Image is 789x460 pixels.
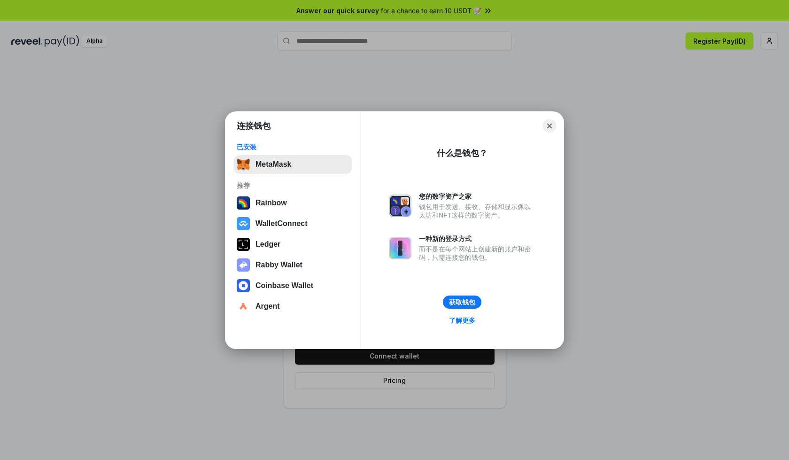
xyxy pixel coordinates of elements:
[234,297,352,316] button: Argent
[419,245,535,262] div: 而不是在每个网站上创建新的账户和密码，只需连接您的钱包。
[255,281,313,290] div: Coinbase Wallet
[237,158,250,171] img: svg+xml,%3Csvg%20fill%3D%22none%22%20height%3D%2233%22%20viewBox%3D%220%200%2035%2033%22%20width%...
[443,296,481,309] button: 获取钱包
[449,298,475,306] div: 获取钱包
[437,148,487,159] div: 什么是钱包？
[419,203,535,219] div: 钱包用于发送、接收、存储和显示像以太坊和NFT这样的数字资产。
[237,258,250,272] img: svg+xml,%3Csvg%20xmlns%3D%22http%3A%2F%2Fwww.w3.org%2F2000%2Fsvg%22%20fill%3D%22none%22%20viewBox...
[234,256,352,274] button: Rabby Wallet
[255,240,280,249] div: Ledger
[237,300,250,313] img: svg+xml,%3Csvg%20width%3D%2228%22%20height%3D%2228%22%20viewBox%3D%220%200%2028%2028%22%20fill%3D...
[419,234,535,243] div: 一种新的登录方式
[234,214,352,233] button: WalletConnect
[237,181,349,190] div: 推荐
[234,235,352,254] button: Ledger
[234,155,352,174] button: MetaMask
[443,314,481,327] a: 了解更多
[419,192,535,201] div: 您的数字资产之家
[237,120,271,132] h1: 连接钱包
[389,237,411,259] img: svg+xml,%3Csvg%20xmlns%3D%22http%3A%2F%2Fwww.w3.org%2F2000%2Fsvg%22%20fill%3D%22none%22%20viewBox...
[389,195,411,217] img: svg+xml,%3Csvg%20xmlns%3D%22http%3A%2F%2Fwww.w3.org%2F2000%2Fsvg%22%20fill%3D%22none%22%20viewBox...
[449,316,475,325] div: 了解更多
[237,143,349,151] div: 已安装
[255,160,291,169] div: MetaMask
[234,194,352,212] button: Rainbow
[255,302,280,311] div: Argent
[237,238,250,251] img: svg+xml,%3Csvg%20xmlns%3D%22http%3A%2F%2Fwww.w3.org%2F2000%2Fsvg%22%20width%3D%2228%22%20height%3...
[237,279,250,292] img: svg+xml,%3Csvg%20width%3D%2228%22%20height%3D%2228%22%20viewBox%3D%220%200%2028%2028%22%20fill%3D...
[255,219,308,228] div: WalletConnect
[255,199,287,207] div: Rainbow
[237,217,250,230] img: svg+xml,%3Csvg%20width%3D%2228%22%20height%3D%2228%22%20viewBox%3D%220%200%2028%2028%22%20fill%3D...
[234,276,352,295] button: Coinbase Wallet
[237,196,250,210] img: svg+xml,%3Csvg%20width%3D%22120%22%20height%3D%22120%22%20viewBox%3D%220%200%20120%20120%22%20fil...
[543,119,556,133] button: Close
[255,261,302,269] div: Rabby Wallet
